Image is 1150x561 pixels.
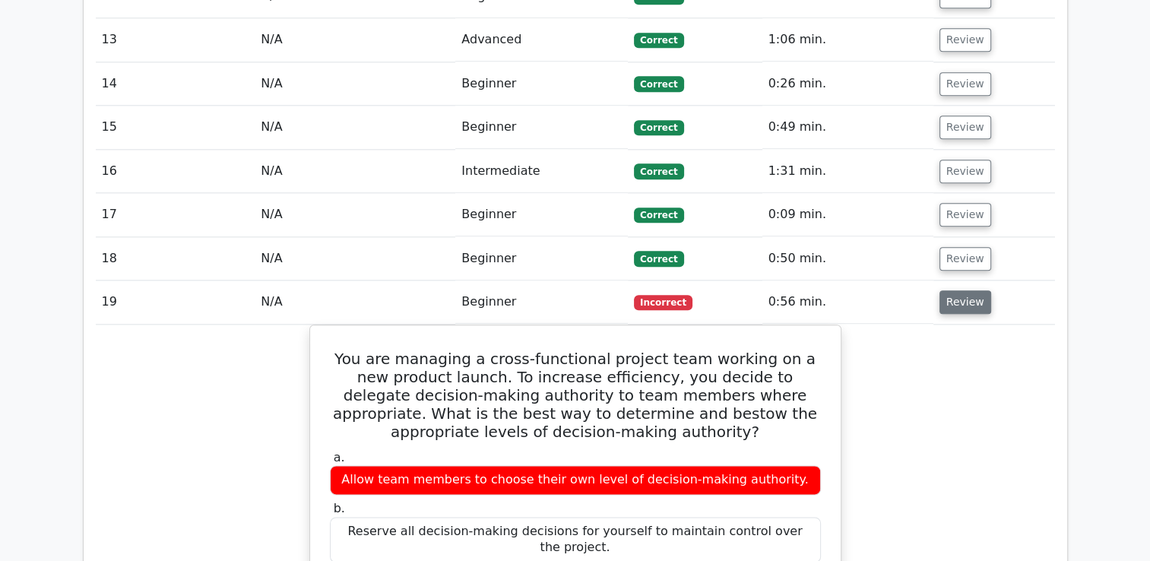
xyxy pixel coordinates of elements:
[634,76,683,91] span: Correct
[455,280,628,324] td: Beginner
[762,62,933,106] td: 0:26 min.
[96,62,255,106] td: 14
[939,28,991,52] button: Review
[634,163,683,179] span: Correct
[939,203,991,227] button: Review
[762,193,933,236] td: 0:09 min.
[255,237,455,280] td: N/A
[96,106,255,149] td: 15
[455,237,628,280] td: Beginner
[939,72,991,96] button: Review
[762,18,933,62] td: 1:06 min.
[939,116,991,139] button: Review
[939,290,991,314] button: Review
[455,18,628,62] td: Advanced
[96,18,255,62] td: 13
[455,193,628,236] td: Beginner
[334,501,345,515] span: b.
[255,18,455,62] td: N/A
[96,280,255,324] td: 19
[634,120,683,135] span: Correct
[455,106,628,149] td: Beginner
[634,295,692,310] span: Incorrect
[634,33,683,48] span: Correct
[939,247,991,271] button: Review
[255,150,455,193] td: N/A
[939,160,991,183] button: Review
[455,62,628,106] td: Beginner
[96,193,255,236] td: 17
[330,465,821,495] div: Allow team members to choose their own level of decision-making authority.
[255,106,455,149] td: N/A
[96,150,255,193] td: 16
[96,237,255,280] td: 18
[455,150,628,193] td: Intermediate
[762,150,933,193] td: 1:31 min.
[328,350,822,441] h5: You are managing a cross-functional project team working on a new product launch. To increase eff...
[255,280,455,324] td: N/A
[255,62,455,106] td: N/A
[762,280,933,324] td: 0:56 min.
[762,237,933,280] td: 0:50 min.
[255,193,455,236] td: N/A
[634,251,683,266] span: Correct
[762,106,933,149] td: 0:49 min.
[334,450,345,464] span: a.
[634,208,683,223] span: Correct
